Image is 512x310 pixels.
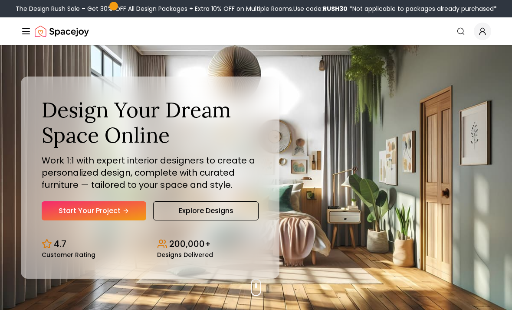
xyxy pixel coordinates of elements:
[293,4,348,13] span: Use code:
[42,201,146,220] a: Start Your Project
[16,4,497,13] div: The Design Rush Sale – Get 30% OFF All Design Packages + Extra 10% OFF on Multiple Rooms.
[157,252,213,258] small: Designs Delivered
[42,154,259,191] p: Work 1:1 with expert interior designers to create a personalized design, complete with curated fu...
[21,17,491,45] nav: Global
[35,23,89,40] a: Spacejoy
[348,4,497,13] span: *Not applicable to packages already purchased*
[323,4,348,13] b: RUSH30
[54,238,66,250] p: 4.7
[42,252,95,258] small: Customer Rating
[42,231,259,258] div: Design stats
[169,238,211,250] p: 200,000+
[35,23,89,40] img: Spacejoy Logo
[153,201,259,220] a: Explore Designs
[42,97,259,147] h1: Design Your Dream Space Online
